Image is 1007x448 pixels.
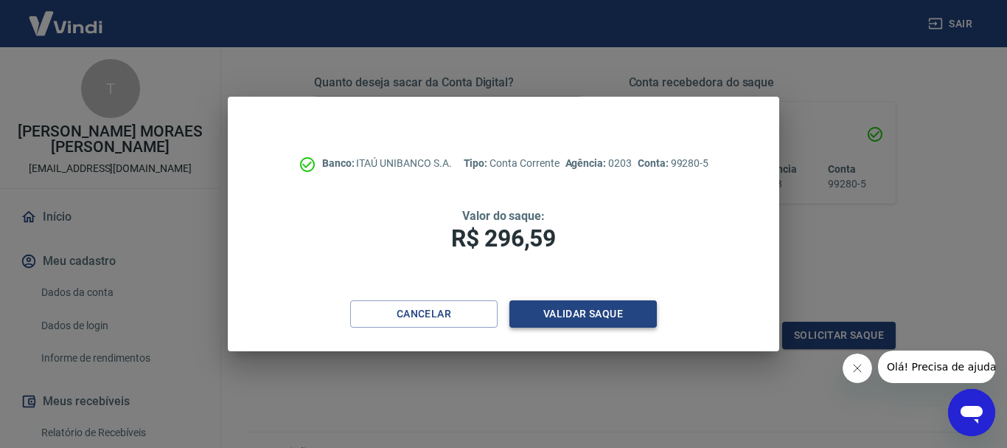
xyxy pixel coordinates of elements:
span: R$ 296,59 [451,224,556,252]
button: Cancelar [350,300,498,328]
iframe: Mensagem da empresa [878,351,995,383]
span: Tipo: [464,157,490,169]
iframe: Fechar mensagem [843,354,872,383]
span: Valor do saque: [462,209,545,223]
span: Agência: [565,157,609,169]
span: Banco: [322,157,357,169]
iframe: Botão para abrir a janela de mensagens [948,389,995,436]
p: Conta Corrente [464,156,560,171]
p: 0203 [565,156,632,171]
p: 99280-5 [638,156,708,171]
button: Validar saque [509,300,657,328]
span: Conta: [638,157,671,169]
p: ITAÚ UNIBANCO S.A. [322,156,452,171]
span: Olá! Precisa de ajuda? [9,10,124,22]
